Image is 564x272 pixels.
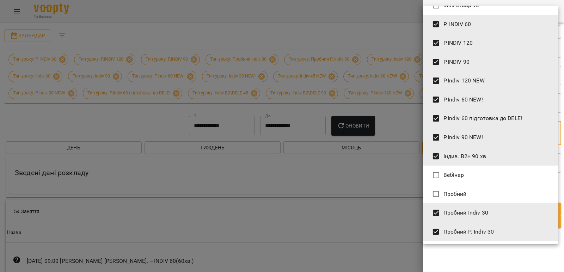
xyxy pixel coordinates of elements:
span: P.Indiv 120 NEW [443,76,485,85]
span: P. INDIV 60 [443,20,471,29]
span: P.INDIV 120 [443,39,473,47]
span: Пробний P. Indiv 30 [443,228,494,236]
span: Пробний Indiv 30 [443,209,488,217]
span: P.Indiv 60 підготовка до DELE! [443,114,522,123]
span: P.Indiv 90 NEW! [443,133,483,142]
span: Пробний [443,190,467,198]
span: Індив. В2+ 90 хв [443,152,486,161]
span: P.Indiv 60 NEW! [443,95,483,104]
span: P.INDIV 90 [443,58,470,66]
span: Вебінар [443,171,464,179]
